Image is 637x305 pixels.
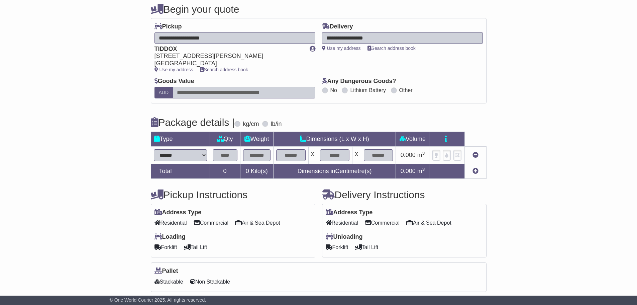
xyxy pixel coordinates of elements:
[330,87,337,93] label: No
[154,67,193,72] a: Use my address
[240,164,273,178] td: Kilo(s)
[210,164,240,178] td: 0
[472,168,479,174] a: Add new item
[154,23,182,30] label: Pickup
[110,297,206,303] span: © One World Courier 2025. All rights reserved.
[151,117,235,128] h4: Package details |
[326,209,373,216] label: Address Type
[422,151,425,156] sup: 3
[396,132,429,146] td: Volume
[154,87,173,98] label: AUD
[367,46,416,51] a: Search address book
[401,168,416,174] span: 0.000
[326,218,358,228] span: Residential
[154,60,303,67] div: [GEOGRAPHIC_DATA]
[154,242,177,252] span: Forklift
[399,87,413,93] label: Other
[154,78,194,85] label: Goods Value
[422,167,425,172] sup: 3
[200,67,248,72] a: Search address book
[246,168,249,174] span: 0
[154,233,186,241] label: Loading
[406,218,451,228] span: Air & Sea Depot
[243,121,259,128] label: kg/cm
[326,233,363,241] label: Unloading
[365,218,400,228] span: Commercial
[271,121,282,128] label: lb/in
[350,87,386,93] label: Lithium Battery
[322,46,361,51] a: Use my address
[308,146,317,164] td: x
[240,132,273,146] td: Weight
[322,189,487,200] h4: Delivery Instructions
[194,218,228,228] span: Commercial
[417,152,425,158] span: m
[184,242,207,252] span: Tail Lift
[151,189,315,200] h4: Pickup Instructions
[355,242,379,252] span: Tail Lift
[273,164,396,178] td: Dimensions in Centimetre(s)
[154,277,183,287] span: Stackable
[352,146,361,164] td: x
[235,218,280,228] span: Air & Sea Depot
[154,46,303,53] div: TIDDOX
[154,53,303,60] div: [STREET_ADDRESS][PERSON_NAME]
[151,4,487,15] h4: Begin your quote
[210,132,240,146] td: Qty
[326,242,348,252] span: Forklift
[154,268,178,275] label: Pallet
[273,132,396,146] td: Dimensions (L x W x H)
[322,23,353,30] label: Delivery
[154,209,202,216] label: Address Type
[151,132,210,146] td: Type
[190,277,230,287] span: Non Stackable
[417,168,425,174] span: m
[401,152,416,158] span: 0.000
[154,218,187,228] span: Residential
[472,152,479,158] a: Remove this item
[151,164,210,178] td: Total
[322,78,396,85] label: Any Dangerous Goods?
